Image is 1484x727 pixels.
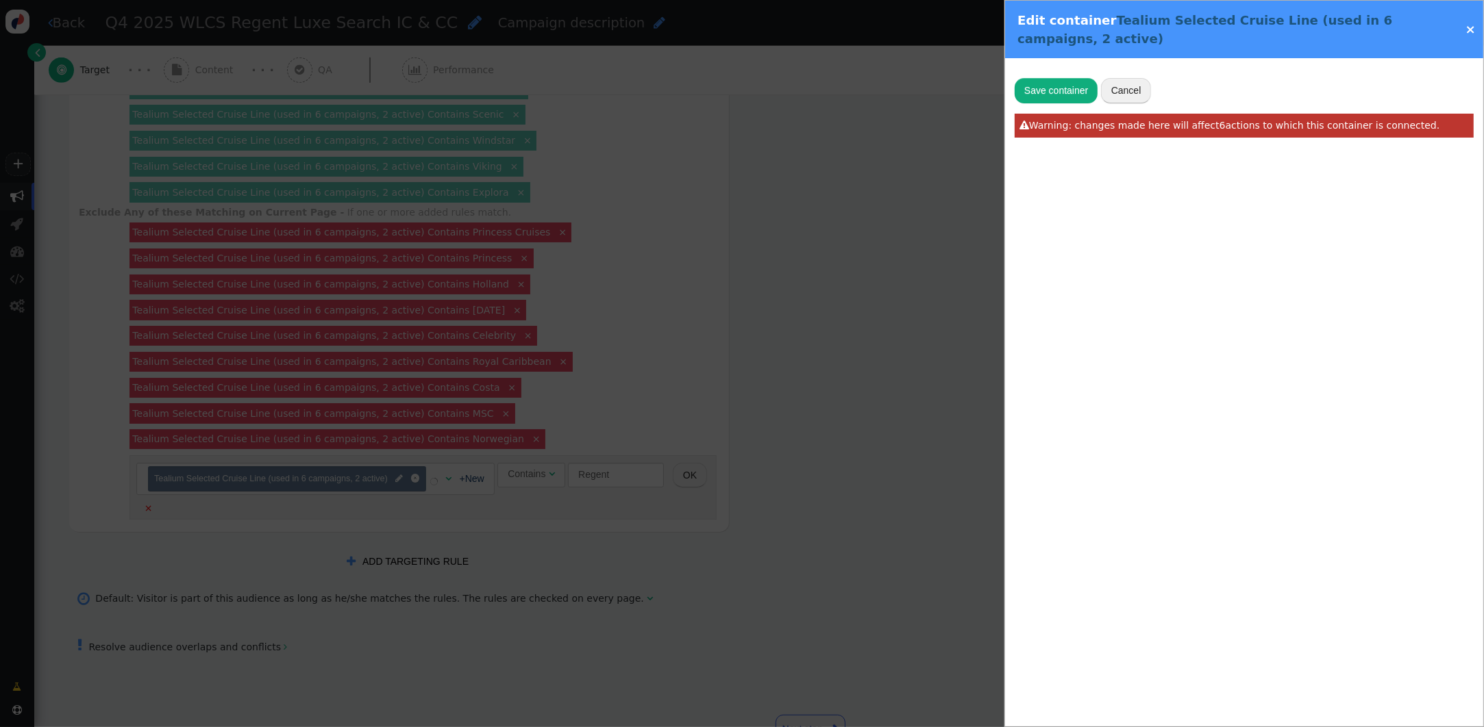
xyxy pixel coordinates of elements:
[1015,78,1098,103] button: Save container
[1015,114,1474,138] a: Warning: changes made here will affect6actions to which this container is connected.
[1019,120,1029,130] span: 
[1017,13,1392,46] span: Tealium Selected Cruise Line (used in 6 campaigns, 2 active)
[1101,78,1152,103] button: Cancel
[1466,22,1476,36] a: ×
[1220,120,1226,131] span: 6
